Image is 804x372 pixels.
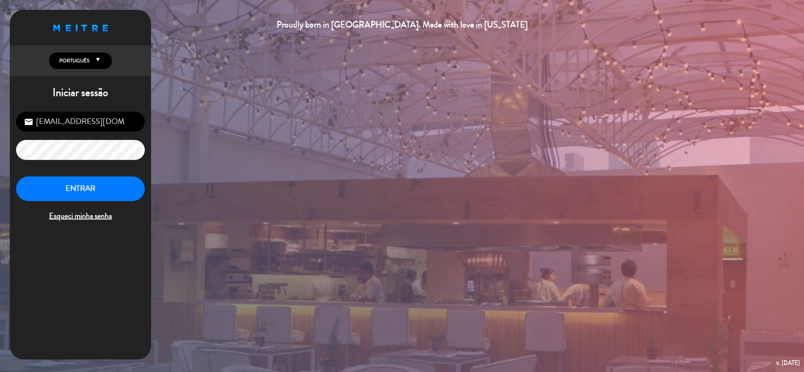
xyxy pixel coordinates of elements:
button: ENTRAR [16,176,145,201]
i: lock [24,145,33,155]
input: Correio eletrônico [16,112,145,132]
span: Português [57,57,89,65]
h1: Iniciar sessão [10,86,151,100]
i: email [24,117,33,127]
div: v. [DATE] [776,357,800,368]
span: Esqueci minha senha [16,210,145,223]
